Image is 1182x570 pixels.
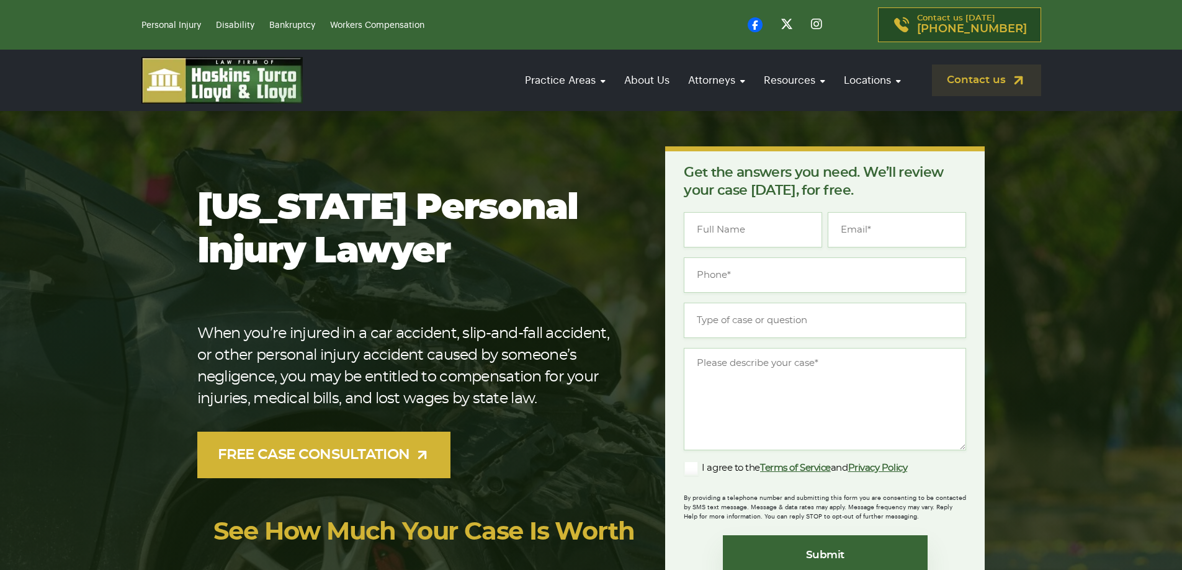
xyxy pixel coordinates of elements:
[838,63,907,98] a: Locations
[917,23,1027,35] span: [PHONE_NUMBER]
[216,21,254,30] a: Disability
[848,463,908,473] a: Privacy Policy
[618,63,676,98] a: About Us
[330,21,424,30] a: Workers Compensation
[684,164,966,200] p: Get the answers you need. We’ll review your case [DATE], for free.
[758,63,831,98] a: Resources
[684,212,822,247] input: Full Name
[414,447,430,463] img: arrow-up-right-light.svg
[269,21,315,30] a: Bankruptcy
[760,463,831,473] a: Terms of Service
[197,323,626,410] p: When you’re injured in a car accident, slip-and-fall accident, or other personal injury accident ...
[197,187,626,274] h1: [US_STATE] Personal Injury Lawyer
[684,461,907,476] label: I agree to the and
[682,63,751,98] a: Attorneys
[684,257,966,293] input: Phone*
[213,520,635,545] a: See How Much Your Case Is Worth
[519,63,612,98] a: Practice Areas
[878,7,1041,42] a: Contact us [DATE][PHONE_NUMBER]
[684,303,966,338] input: Type of case or question
[932,65,1041,96] a: Contact us
[141,57,303,104] img: logo
[684,486,966,522] div: By providing a telephone number and submitting this form you are consenting to be contacted by SM...
[141,21,201,30] a: Personal Injury
[197,432,451,478] a: FREE CASE CONSULTATION
[828,212,966,247] input: Email*
[917,14,1027,35] p: Contact us [DATE]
